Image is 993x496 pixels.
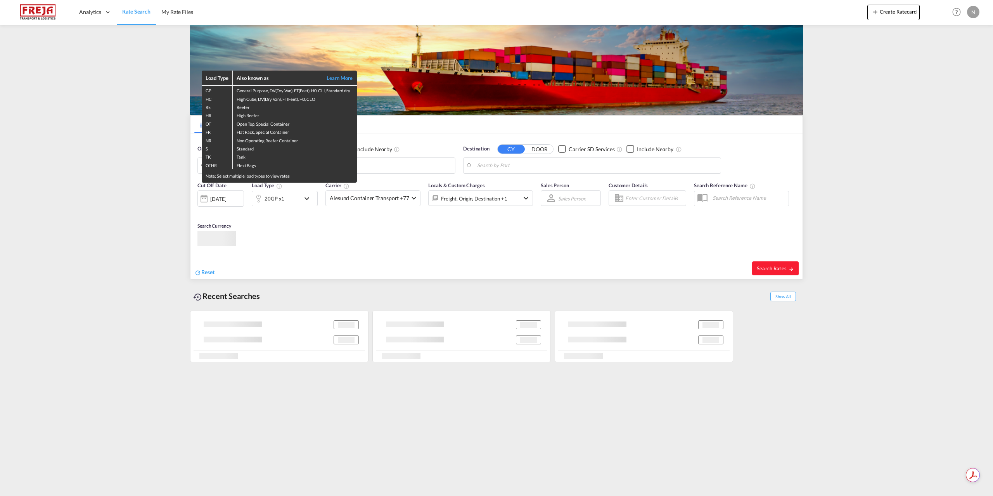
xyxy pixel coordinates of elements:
td: HC [202,94,233,102]
div: Also known as [237,74,318,81]
td: Open Top, Special Container [233,119,357,127]
td: Standard [233,144,357,152]
td: Tank [233,152,357,160]
td: Non Operating Reefer Container [233,136,357,144]
td: NR [202,136,233,144]
td: Flexi Bags [233,161,357,169]
td: OTHR [202,161,233,169]
div: Note: Select multiple load types to view rates [202,169,357,183]
td: RE [202,102,233,111]
td: High Cube, DV(Dry Van), FT(Feet), H0, CLO [233,94,357,102]
td: GP [202,86,233,94]
td: High Reefer [233,111,357,119]
td: General Purpose, DV(Dry Van), FT(Feet), H0, CLI, Standard dry [233,86,357,94]
td: Reefer [233,102,357,111]
td: S [202,144,233,152]
td: Flat Rack, Special Container [233,127,357,135]
a: Learn More [318,74,353,81]
td: FR [202,127,233,135]
td: OT [202,119,233,127]
td: HR [202,111,233,119]
td: TK [202,152,233,160]
th: Load Type [202,71,233,86]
